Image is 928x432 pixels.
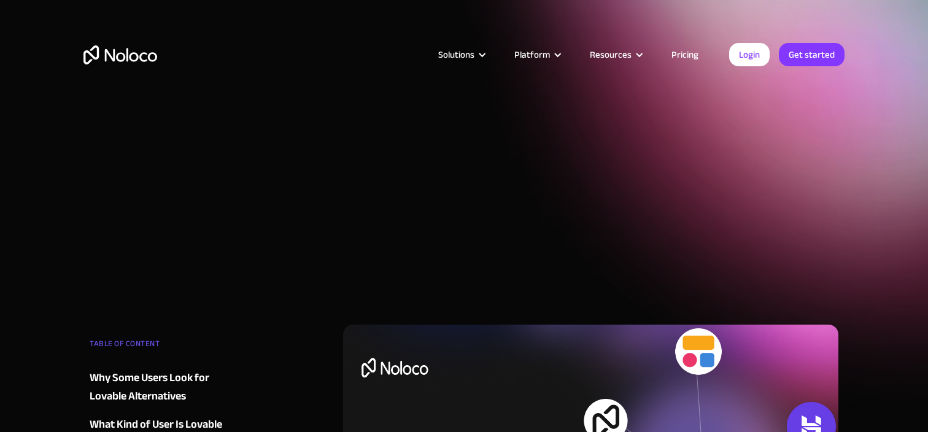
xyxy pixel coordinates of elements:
a: home [83,45,157,64]
a: Get started [779,43,845,66]
div: Resources [574,47,656,63]
a: Login [729,43,770,66]
a: Why Some Users Look for Lovable Alternatives [90,369,238,406]
a: Pricing [656,47,714,63]
div: TABLE OF CONTENT [90,334,238,359]
div: Solutions [423,47,499,63]
div: Resources [590,47,632,63]
div: Platform [499,47,574,63]
div: Platform [514,47,550,63]
div: Solutions [438,47,474,63]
